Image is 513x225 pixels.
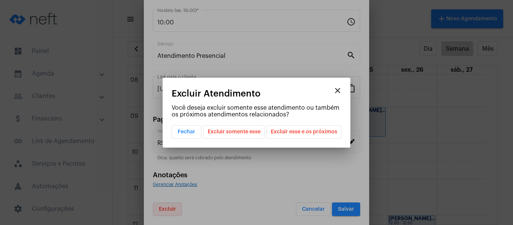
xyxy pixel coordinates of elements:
[267,125,341,139] button: Excluir esse e os próximos
[178,129,195,134] span: Fechar
[271,125,337,138] span: Excluir esse e os próximos
[208,125,261,138] span: Excluir somente esse
[204,125,265,139] button: Excluir somente esse
[172,125,201,139] button: Fechar
[172,104,341,118] p: Você deseja excluir somente esse atendimento ou também os próximos atendimentos relacionados?
[172,89,261,98] span: Excluir Atendimento
[333,86,342,95] mat-icon: close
